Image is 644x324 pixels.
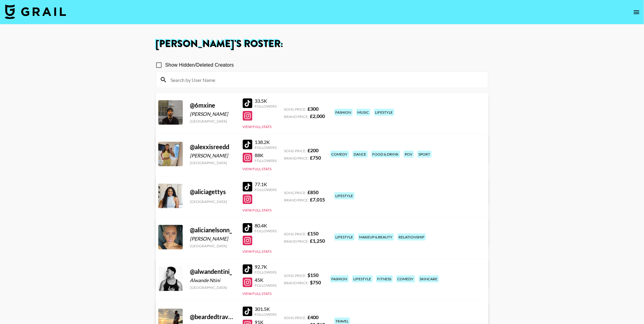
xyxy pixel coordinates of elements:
div: [PERSON_NAME] [190,111,235,117]
div: lifestyle [334,234,355,241]
div: @ 6mxine [190,101,235,109]
strong: $ 750 [310,279,321,285]
strong: £ 150 [308,230,319,236]
div: @ alexxisreedd [190,143,235,151]
button: open drawer [631,6,643,18]
div: Followers [255,229,277,233]
strong: £ 200 [308,147,319,153]
div: 301.5K [255,306,277,312]
div: [GEOGRAPHIC_DATA] [190,285,235,290]
span: Song Price: [284,190,307,195]
div: lifestyle [334,192,355,199]
div: Followers [255,145,277,150]
span: Brand Price: [284,156,309,160]
div: fashion [330,275,349,282]
input: Search by User Name [167,75,484,85]
div: @ alwandentini_ [190,268,235,275]
div: fitness [376,275,393,282]
div: [GEOGRAPHIC_DATA] [190,244,235,248]
div: food & drink [371,151,400,158]
div: 92.7K [255,264,277,270]
div: Followers [255,158,277,163]
strong: £ 1,250 [310,238,325,244]
div: makeup & beauty [358,234,394,241]
div: @ alicianelsonn_ [190,226,235,234]
span: Song Price: [284,315,307,320]
div: pov [404,151,414,158]
div: @ aliciagettys [190,188,235,196]
span: Song Price: [284,107,307,112]
span: Show Hidden/Deleted Creators [165,61,234,69]
div: relationship [398,234,426,241]
span: Song Price: [284,149,307,153]
span: Song Price: [284,232,307,236]
div: 45K [255,277,277,283]
div: lifestyle [374,109,394,116]
div: lifestyle [352,275,373,282]
span: Brand Price: [284,198,309,202]
button: View Full Stats [243,124,272,129]
span: Brand Price: [284,239,309,244]
div: 80.4K [255,223,277,229]
div: Followers [255,104,277,109]
strong: £ 400 [308,314,319,320]
div: [GEOGRAPHIC_DATA] [190,199,235,204]
div: 138.2K [255,139,277,145]
div: 33.5K [255,98,277,104]
div: [PERSON_NAME] [190,236,235,242]
h1: [PERSON_NAME] 's Roster: [156,39,488,49]
div: skincare [419,275,439,282]
div: [GEOGRAPHIC_DATA] [190,119,235,123]
div: [GEOGRAPHIC_DATA] [190,160,235,165]
button: View Full Stats [243,167,272,171]
button: View Full Stats [243,208,272,212]
div: fashion [334,109,353,116]
div: music [356,109,370,116]
strong: £ 750 [310,155,321,160]
strong: £ 2,000 [310,113,325,119]
strong: £ 7,015 [310,197,325,202]
div: Followers [255,283,277,288]
strong: £ 850 [308,189,319,195]
span: Song Price: [284,273,307,278]
div: Followers [255,187,277,192]
span: Brand Price: [284,281,309,285]
div: Followers [255,312,277,317]
button: View Full Stats [243,249,272,254]
div: Followers [255,270,277,274]
div: 77.1K [255,181,277,187]
strong: $ 150 [308,272,319,278]
strong: £ 300 [308,106,319,112]
div: Alwande Ntini [190,277,235,283]
span: Brand Price: [284,114,309,119]
div: [PERSON_NAME] [190,153,235,159]
div: comedy [330,151,349,158]
div: dance [353,151,368,158]
button: View Full Stats [243,291,272,296]
div: 88K [255,152,277,158]
img: Grail Talent [5,4,66,19]
div: sport [418,151,432,158]
div: @ beardedtravels [190,313,235,321]
div: comedy [396,275,415,282]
